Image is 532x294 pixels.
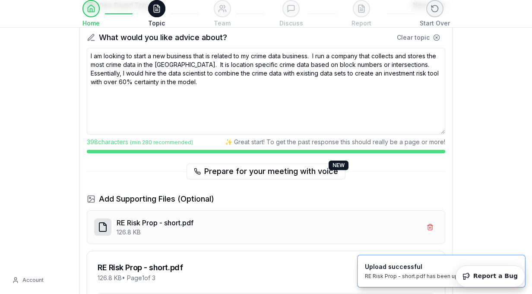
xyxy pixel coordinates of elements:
[279,19,303,28] span: Discuss
[87,48,445,134] textarea: I am looking to start a new business that is related to my crime data business. I run a company t...
[187,164,345,179] button: Prepare for your meeting with voiceNEW
[148,19,165,28] span: Topic
[117,228,193,237] p: 126.8 KB
[22,277,44,284] span: Account
[87,138,193,146] span: 398 characters
[99,32,227,44] span: What would you like advice about?
[99,193,214,205] span: Add Supporting Files (Optional)
[82,19,100,28] span: Home
[392,31,445,44] button: Clear topic
[351,19,371,28] span: Report
[98,262,183,274] div: RE Risk Prop - short.pdf
[204,165,338,177] span: Prepare for your meeting with voice
[365,262,476,271] div: Upload successful
[365,273,476,280] div: RE Risk Prop - short.pdf has been uploaded
[329,161,348,170] div: NEW
[130,139,193,145] span: (min 280 recommended)
[397,33,430,42] span: Clear topic
[7,273,49,287] button: Account
[420,19,450,28] span: Start Over
[225,138,445,146] span: ✨ Great start! To get the past response this should really be a page or more!
[214,19,231,28] span: Team
[98,274,183,282] div: 126.8 KB • Page 1 of 3
[117,218,193,228] p: RE Risk Prop - short.pdf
